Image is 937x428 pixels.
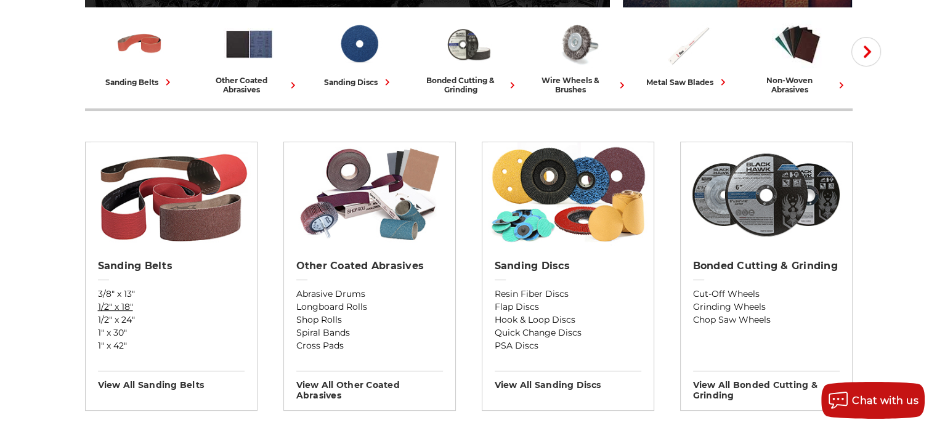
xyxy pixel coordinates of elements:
div: bonded cutting & grinding [419,76,519,94]
img: Bonded Cutting & Grinding [443,18,494,70]
h3: View All other coated abrasives [296,371,443,401]
h2: Bonded Cutting & Grinding [693,260,840,272]
a: sanding belts [90,18,190,89]
h3: View All sanding belts [98,371,245,390]
div: sanding discs [324,76,394,89]
a: wire wheels & brushes [529,18,628,94]
a: PSA Discs [495,339,641,352]
a: Spiral Bands [296,326,443,339]
div: metal saw blades [646,76,729,89]
h2: Other Coated Abrasives [296,260,443,272]
img: Wire Wheels & Brushes [553,18,604,70]
a: Grinding Wheels [693,301,840,313]
img: Sanding Belts [91,142,251,247]
a: other coated abrasives [200,18,299,94]
a: Hook & Loop Discs [495,313,641,326]
a: metal saw blades [638,18,738,89]
a: Quick Change Discs [495,326,641,339]
a: sanding discs [309,18,409,89]
a: Cross Pads [296,339,443,352]
button: Chat with us [821,382,925,419]
h3: View All bonded cutting & grinding [693,371,840,401]
img: Sanding Discs [333,18,384,70]
a: 1/2" x 24" [98,313,245,326]
a: Shop Rolls [296,313,443,326]
h2: Sanding Belts [98,260,245,272]
div: non-woven abrasives [748,76,848,94]
img: Sanding Discs [488,142,647,247]
div: wire wheels & brushes [529,76,628,94]
a: 3/8" x 13" [98,288,245,301]
img: Sanding Belts [114,18,165,70]
a: Longboard Rolls [296,301,443,313]
img: Other Coated Abrasives [224,18,275,70]
img: Metal Saw Blades [662,18,713,70]
div: other coated abrasives [200,76,299,94]
h3: View All sanding discs [495,371,641,390]
img: Non-woven Abrasives [772,18,823,70]
a: 1" x 42" [98,339,245,352]
a: Chop Saw Wheels [693,313,840,326]
img: Other Coated Abrasives [290,142,449,247]
a: bonded cutting & grinding [419,18,519,94]
a: 1" x 30" [98,326,245,339]
a: non-woven abrasives [748,18,848,94]
button: Next [851,37,881,67]
a: Cut-Off Wheels [693,288,840,301]
a: Resin Fiber Discs [495,288,641,301]
span: Chat with us [852,395,919,406]
img: Bonded Cutting & Grinding [686,142,846,247]
a: Flap Discs [495,301,641,313]
a: 1/2" x 18" [98,301,245,313]
div: sanding belts [105,76,174,89]
a: Abrasive Drums [296,288,443,301]
h2: Sanding Discs [495,260,641,272]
